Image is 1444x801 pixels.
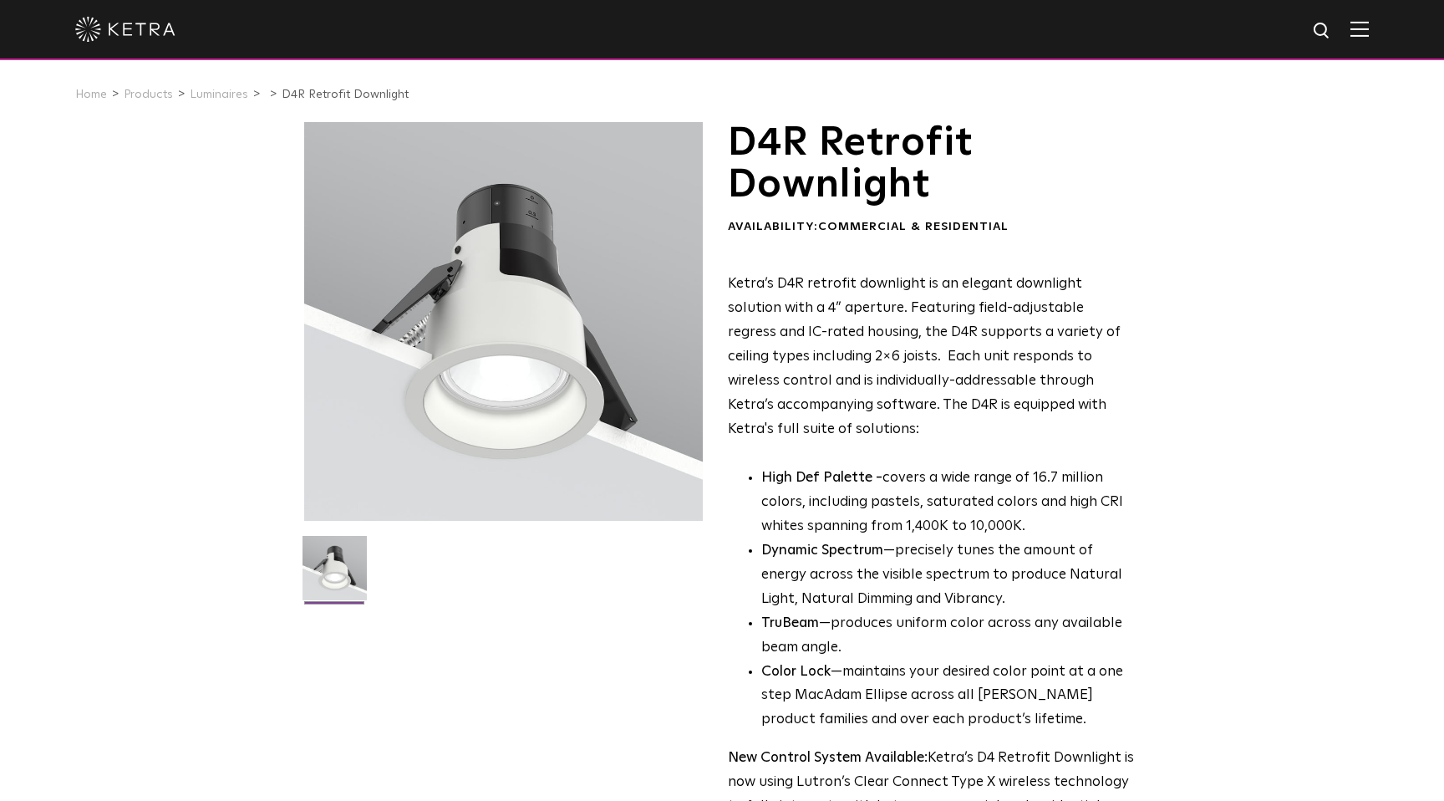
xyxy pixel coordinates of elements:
img: ketra-logo-2019-white [75,17,175,42]
a: Products [124,89,173,100]
a: Home [75,89,107,100]
p: covers a wide range of 16.7 million colors, including pastels, saturated colors and high CRI whit... [761,467,1135,539]
p: Ketra’s D4R retrofit downlight is an elegant downlight solution with a 4” aperture. Featuring fie... [728,273,1135,441]
img: D4R Retrofit Downlight [303,536,367,613]
strong: Dynamic Spectrum [761,543,883,558]
img: search icon [1312,21,1333,42]
strong: Color Lock [761,665,831,679]
li: —precisely tunes the amount of energy across the visible spectrum to produce Natural Light, Natur... [761,539,1135,612]
a: Luminaires [190,89,248,100]
div: Availability: [728,219,1135,236]
li: —maintains your desired color point at a one step MacAdam Ellipse across all [PERSON_NAME] produc... [761,661,1135,733]
h1: D4R Retrofit Downlight [728,122,1135,207]
strong: TruBeam [761,616,819,630]
a: D4R Retrofit Downlight [282,89,409,100]
span: Commercial & Residential [818,221,1009,232]
strong: High Def Palette - [761,471,882,485]
img: Hamburger%20Nav.svg [1350,21,1369,37]
li: —produces uniform color across any available beam angle. [761,612,1135,661]
strong: New Control System Available: [728,751,928,765]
